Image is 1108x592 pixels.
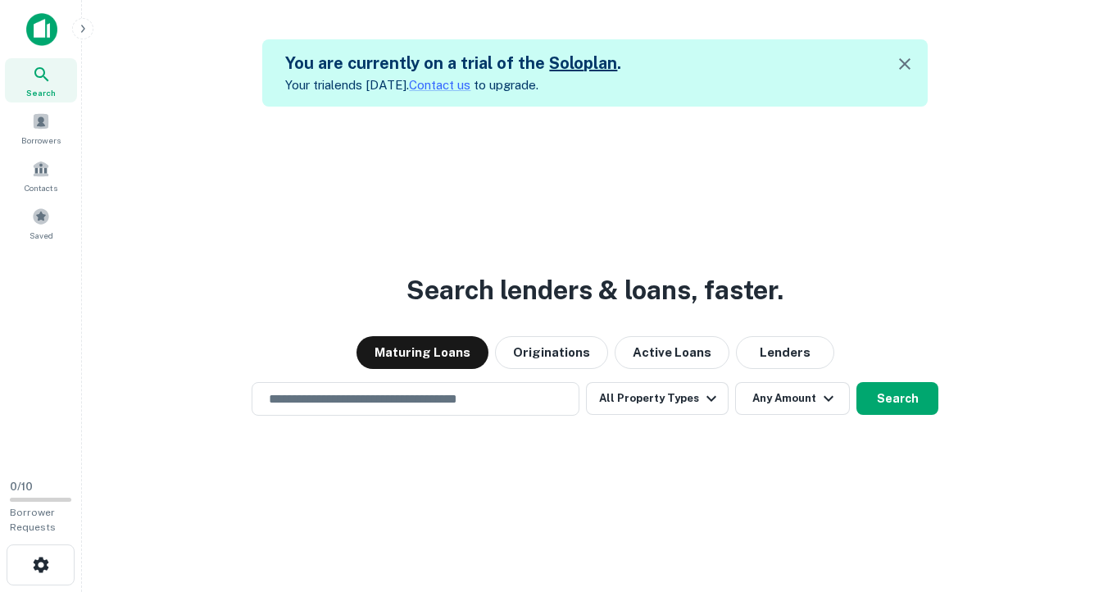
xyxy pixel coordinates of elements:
a: Contacts [5,153,77,198]
a: Soloplan [549,53,617,73]
span: Search [26,86,56,99]
a: Borrowers [5,106,77,150]
span: Borrower Requests [10,507,56,533]
span: Saved [30,229,53,242]
h3: Search lenders & loans, faster. [406,271,783,310]
button: Originations [495,336,608,369]
button: Lenders [736,336,834,369]
span: Contacts [25,181,57,194]
a: Saved [5,201,77,245]
img: capitalize-icon.png [26,13,57,46]
span: 0 / 10 [10,480,33,493]
button: All Property Types [586,382,729,415]
button: Any Amount [735,382,850,415]
p: Your trial ends [DATE]. to upgrade. [285,75,621,95]
a: Search [5,58,77,102]
button: Search [856,382,938,415]
span: Borrowers [21,134,61,147]
button: Maturing Loans [356,336,488,369]
button: Active Loans [615,336,729,369]
iframe: Chat Widget [1026,461,1108,540]
h5: You are currently on a trial of the . [285,51,621,75]
a: Contact us [409,78,470,92]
